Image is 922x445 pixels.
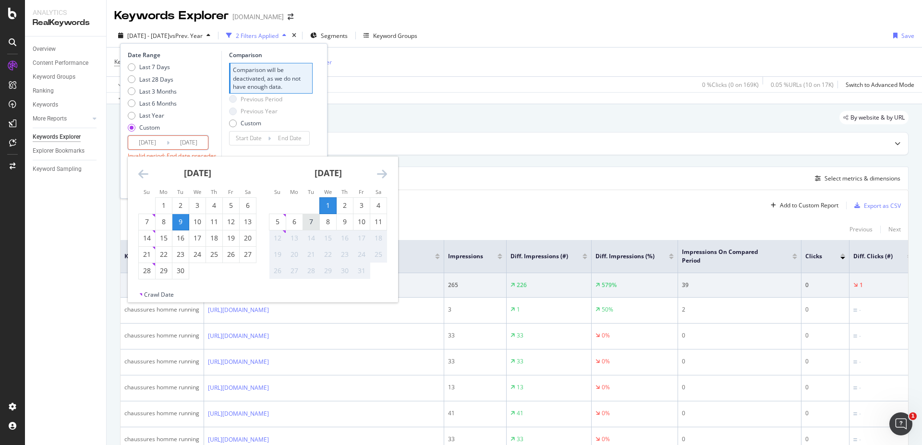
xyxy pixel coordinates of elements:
[337,197,353,214] td: Choose Thursday, October 2, 2025 as your check-out date. It’s available.
[139,263,156,279] td: Choose Sunday, September 28, 2025 as your check-out date. It’s available.
[208,331,269,341] a: [URL][DOMAIN_NAME]
[602,435,610,444] div: 0%
[702,81,759,89] div: 0 % Clicks ( 0 on 169K )
[33,44,99,54] a: Overview
[124,357,200,366] div: chaussures homme running
[156,246,172,263] td: Choose Monday, September 22, 2025 as your check-out date. It’s available.
[308,188,314,195] small: Tu
[682,248,778,265] span: Impressions On Compared Period
[805,383,845,392] div: 0
[33,114,67,124] div: More Reports
[448,357,502,366] div: 33
[172,233,189,243] div: 16
[286,214,303,230] td: Choose Monday, October 6, 2025 as your check-out date. It’s available.
[241,107,278,115] div: Previous Year
[114,28,214,43] button: [DATE] - [DATE]vsPrev. Year
[286,266,303,276] div: 27
[370,217,387,227] div: 11
[206,201,222,210] div: 4
[128,152,219,168] div: Invalid period: End date precedes start date
[33,58,99,68] a: Content Performance
[223,250,239,259] div: 26
[448,305,502,314] div: 3
[448,331,502,340] div: 33
[286,263,303,279] td: Not available. Monday, October 27, 2025
[138,168,148,180] div: Move backward to switch to the previous month.
[303,246,320,263] td: Not available. Tuesday, October 21, 2025
[805,357,845,366] div: 0
[859,358,861,366] div: -
[337,233,353,243] div: 16
[240,214,256,230] td: Choose Saturday, September 13, 2025 as your check-out date. It’s available.
[859,384,861,392] div: -
[376,188,381,195] small: Sa
[337,230,353,246] td: Not available. Thursday, October 16, 2025
[114,58,137,66] span: Keyword
[222,28,290,43] button: 2 Filters Applied
[303,266,319,276] div: 28
[805,435,845,444] div: 0
[139,246,156,263] td: Choose Sunday, September 21, 2025 as your check-out date. It’s available.
[139,99,177,108] div: Last 6 Months
[139,230,156,246] td: Choose Sunday, September 14, 2025 as your check-out date. It’s available.
[859,306,861,314] div: -
[682,435,797,444] div: 0
[206,197,223,214] td: Choose Thursday, September 4, 2025 as your check-out date. It’s available.
[353,197,370,214] td: Choose Friday, October 3, 2025 as your check-out date. It’s available.
[853,438,857,441] img: Equal
[114,8,229,24] div: Keywords Explorer
[859,409,861,418] div: -
[682,409,797,418] div: 0
[241,119,261,127] div: Custom
[240,250,256,259] div: 27
[139,87,177,96] div: Last 3 Months
[128,123,177,132] div: Custom
[208,435,269,445] a: [URL][DOMAIN_NAME]
[172,246,189,263] td: Choose Tuesday, September 23, 2025 as your check-out date. It’s available.
[286,230,303,246] td: Not available. Monday, October 13, 2025
[889,412,912,435] iframe: Intercom live chat
[370,246,387,263] td: Not available. Saturday, October 25, 2025
[184,167,211,179] strong: [DATE]
[370,250,387,259] div: 25
[33,100,99,110] a: Keywords
[223,233,239,243] div: 19
[172,217,189,227] div: 9
[229,119,282,127] div: Custom
[240,217,256,227] div: 13
[240,246,256,263] td: Choose Saturday, September 27, 2025 as your check-out date. It’s available.
[223,246,240,263] td: Choose Friday, September 26, 2025 as your check-out date. It’s available.
[177,188,183,195] small: Tu
[170,32,203,40] span: vs Prev. Year
[128,136,167,149] input: Start Date
[682,305,797,314] div: 2
[850,198,901,213] button: Export as CSV
[353,214,370,230] td: Choose Friday, October 10, 2025 as your check-out date. It’s available.
[114,77,142,92] button: Apply
[320,266,336,276] div: 29
[853,335,857,337] img: Equal
[128,51,219,59] div: Date Range
[353,230,370,246] td: Not available. Friday, October 17, 2025
[269,214,286,230] td: Choose Sunday, October 5, 2025 as your check-out date. It’s available.
[839,111,909,124] div: legacy label
[33,100,58,110] div: Keywords
[864,202,901,210] div: Export as CSV
[853,252,893,261] span: Diff. Clicks (#)
[517,409,523,418] div: 41
[341,188,348,195] small: Th
[124,409,200,418] div: chaussures homme running
[124,435,200,444] div: chaussures homme running
[853,361,857,363] img: Equal
[269,246,286,263] td: Not available. Sunday, October 19, 2025
[853,412,857,415] img: Equal
[128,87,177,96] div: Last 3 Months
[172,201,189,210] div: 2
[245,188,251,195] small: Sa
[172,230,189,246] td: Choose Tuesday, September 16, 2025 as your check-out date. It’s available.
[33,146,85,156] div: Explorer Bookmarks
[194,188,201,195] small: We
[602,357,610,366] div: 0%
[206,214,223,230] td: Choose Thursday, September 11, 2025 as your check-out date. It’s available.
[682,357,797,366] div: 0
